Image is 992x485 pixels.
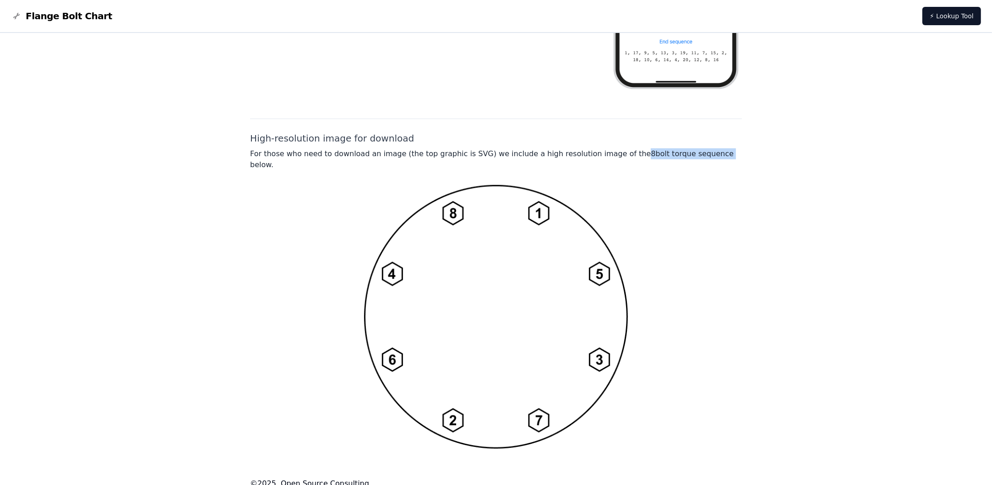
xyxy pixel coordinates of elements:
a: Flange Bolt Chart LogoFlange Bolt Chart [11,10,112,22]
h2: High-resolution image for download [250,132,742,145]
img: Flange Bolt Chart Logo [11,11,22,22]
span: Flange Bolt Chart [26,10,112,22]
p: For those who need to download an image (the top graphic is SVG) we include a high resolution ima... [250,148,742,170]
a: ⚡ Lookup Tool [922,7,981,25]
img: 8 bolt torque pattern [364,185,628,449]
